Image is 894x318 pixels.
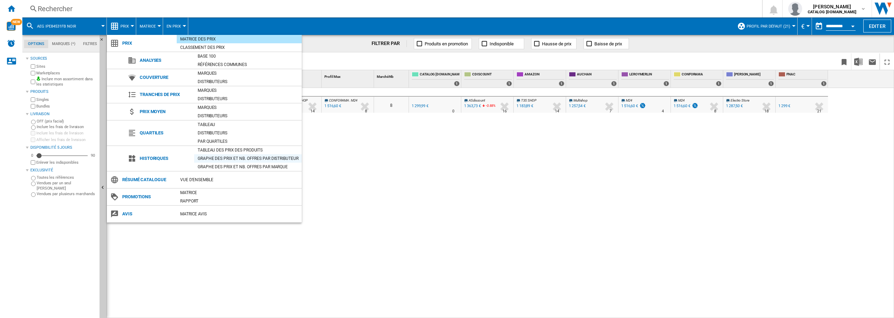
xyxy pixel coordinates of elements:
[194,112,302,119] div: Distributeurs
[194,121,302,128] div: Tableau
[136,107,194,117] span: Prix moyen
[194,87,302,94] div: Marques
[136,154,194,163] span: Historiques
[194,78,302,85] div: Distributeurs
[177,36,302,43] div: Matrice des prix
[194,147,302,154] div: Tableau des prix des produits
[194,138,302,145] div: Par quartiles
[194,104,302,111] div: Marques
[177,198,302,205] div: Rapport
[136,90,194,99] span: Tranches de prix
[177,210,302,217] div: Matrice AVIS
[136,73,194,82] span: Couverture
[194,53,302,60] div: Base 100
[177,189,302,196] div: Matrice
[136,128,194,138] span: Quartiles
[119,192,177,202] span: Promotions
[194,155,302,162] div: Graphe des prix et nb. offres par distributeur
[136,56,194,65] span: Analyses
[194,95,302,102] div: Distributeurs
[177,176,302,183] div: Vue d'ensemble
[119,38,177,48] span: Prix
[119,175,177,185] span: Résumé catalogue
[194,163,302,170] div: Graphe des prix et nb. offres par marque
[194,61,302,68] div: Références communes
[194,70,302,77] div: Marques
[119,209,177,219] span: Avis
[194,130,302,136] div: Distributeurs
[177,44,302,51] div: Classement des prix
